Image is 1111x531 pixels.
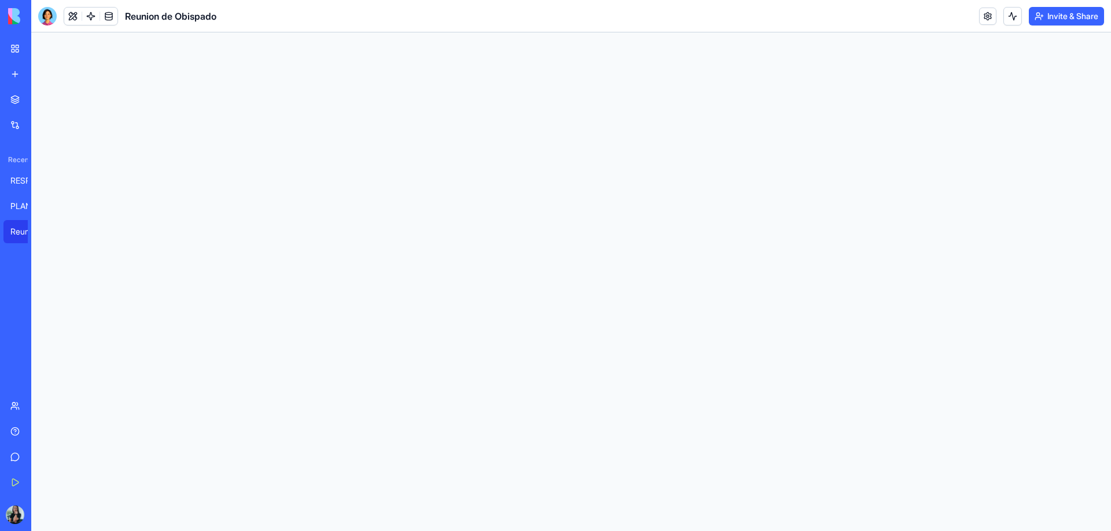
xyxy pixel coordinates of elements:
a: RESPUESTAS AUTOMATICAS [3,169,50,192]
a: PLANEACION DE CONTENIDO [3,195,50,218]
a: Reunion de Obispado [3,220,50,243]
button: Invite & Share [1029,7,1104,25]
img: logo [8,8,80,24]
div: Reunion de Obispado [10,226,43,237]
span: Reunion de Obispado [125,9,216,23]
img: PHOTO-2025-09-15-15-09-07_ggaris.jpg [6,506,24,524]
div: RESPUESTAS AUTOMATICAS [10,175,43,186]
span: Recent [3,155,28,164]
div: PLANEACION DE CONTENIDO [10,200,43,212]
